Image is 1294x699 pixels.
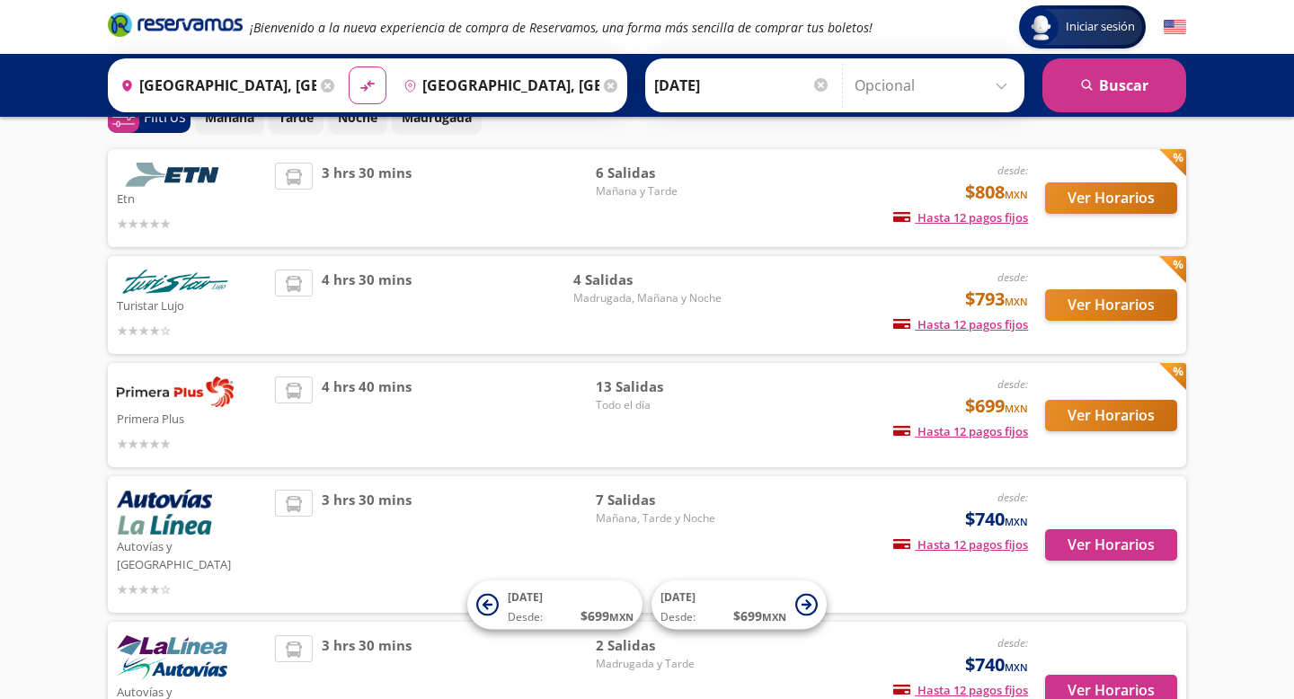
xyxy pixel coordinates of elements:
[392,100,482,135] button: Madrugada
[1005,515,1028,528] small: MXN
[893,423,1028,439] span: Hasta 12 pagos fijos
[113,63,316,108] input: Buscar Origen
[117,635,227,680] img: Autovías y La Línea
[1005,660,1028,674] small: MXN
[654,63,830,108] input: Elegir Fecha
[965,286,1028,313] span: $793
[1045,529,1177,561] button: Ver Horarios
[322,163,412,234] span: 3 hrs 30 mins
[250,19,873,36] em: ¡Bienvenido a la nueva experiencia de compra de Reservamos, una forma más sencilla de comprar tus...
[733,606,786,625] span: $ 699
[108,102,191,133] button: 0Filtros
[1005,402,1028,415] small: MXN
[1005,188,1028,201] small: MXN
[1045,400,1177,431] button: Ver Horarios
[144,106,186,128] p: Filtros
[108,11,243,43] a: Brand Logo
[117,294,266,315] p: Turistar Lujo
[269,100,323,135] button: Tarde
[965,506,1028,533] span: $740
[997,490,1028,505] em: desde:
[195,100,264,135] button: Mañana
[1005,295,1028,308] small: MXN
[855,63,1015,108] input: Opcional
[117,187,266,208] p: Etn
[1042,58,1186,112] button: Buscar
[596,656,722,672] span: Madrugada y Tarde
[338,108,377,127] p: Noche
[322,376,412,454] span: 4 hrs 40 mins
[1045,289,1177,321] button: Ver Horarios
[396,63,599,108] input: Buscar Destino
[893,536,1028,553] span: Hasta 12 pagos fijos
[596,510,722,526] span: Mañana, Tarde y Noche
[893,316,1028,332] span: Hasta 12 pagos fijos
[965,179,1028,206] span: $808
[997,270,1028,285] em: desde:
[893,209,1028,226] span: Hasta 12 pagos fijos
[117,535,266,573] p: Autovías y [GEOGRAPHIC_DATA]
[596,635,722,656] span: 2 Salidas
[1164,16,1186,39] button: English
[893,682,1028,698] span: Hasta 12 pagos fijos
[609,610,634,624] small: MXN
[508,589,543,605] span: [DATE]
[117,163,234,187] img: Etn
[573,270,722,290] span: 4 Salidas
[328,100,387,135] button: Noche
[660,589,696,605] span: [DATE]
[581,606,634,625] span: $ 699
[596,183,722,199] span: Mañana y Tarde
[117,270,234,294] img: Turistar Lujo
[467,580,643,630] button: [DATE]Desde:$699MXN
[651,580,827,630] button: [DATE]Desde:$699MXN
[596,376,722,397] span: 13 Salidas
[279,108,314,127] p: Tarde
[596,490,722,510] span: 7 Salidas
[1059,18,1142,36] span: Iniciar sesión
[402,108,472,127] p: Madrugada
[965,393,1028,420] span: $699
[997,376,1028,392] em: desde:
[108,11,243,38] i: Brand Logo
[997,635,1028,650] em: desde:
[508,609,543,625] span: Desde:
[117,407,266,429] p: Primera Plus
[596,397,722,413] span: Todo el día
[205,108,254,127] p: Mañana
[117,376,234,407] img: Primera Plus
[965,651,1028,678] span: $740
[573,290,722,306] span: Madrugada, Mañana y Noche
[322,490,412,599] span: 3 hrs 30 mins
[762,610,786,624] small: MXN
[117,490,212,535] img: Autovías y La Línea
[322,270,412,341] span: 4 hrs 30 mins
[596,163,722,183] span: 6 Salidas
[997,163,1028,178] em: desde:
[660,609,696,625] span: Desde:
[1045,182,1177,214] button: Ver Horarios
